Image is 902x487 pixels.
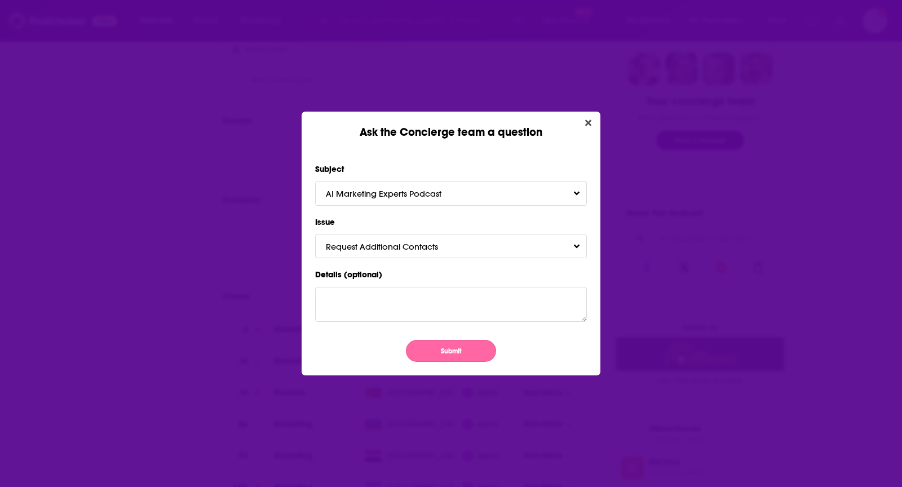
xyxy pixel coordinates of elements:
[302,112,600,139] div: Ask the Concierge team a question
[326,241,461,252] span: Request Additional Contacts
[406,340,496,362] button: Submit
[315,162,587,176] label: Subject
[326,188,464,199] span: AI Marketing Experts Podcast
[315,234,587,258] button: Request Additional ContactsToggle Pronoun Dropdown
[315,215,587,229] label: Issue
[581,116,596,130] button: Close
[315,181,587,205] button: AI Marketing Experts PodcastToggle Pronoun Dropdown
[315,267,587,282] label: Details (optional)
